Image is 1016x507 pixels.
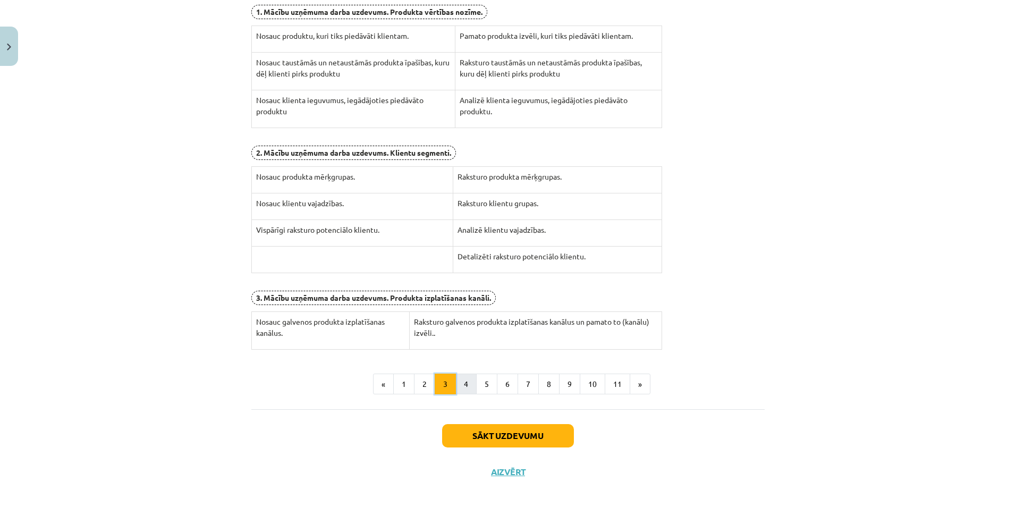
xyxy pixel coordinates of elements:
p: Detalizēti raksturo potenciālo klientu. [458,251,657,262]
img: icon-close-lesson-0947bae3869378f0d4975bcd49f059093ad1ed9edebbc8119c70593378902aed.svg [7,44,11,50]
button: 11 [605,374,630,395]
p: Nosauc taustāmās un netaustāmās produkta īpašības, kuru dēļ klienti pirks produktu [256,57,451,79]
button: 4 [455,374,477,395]
b: 3. Mācību uzņēmuma darba uzdevums. Produkta izplatīšanas kanāli. [256,293,491,302]
button: 1 [393,374,414,395]
button: 6 [497,374,518,395]
button: « [373,374,394,395]
p: Raksturo klientu grupas. [458,198,657,209]
p: Raksturo taustāmās un netaustāmās produkta īpašības, kuru dēļ klienti pirks produktu [460,57,657,79]
p: Analizē klienta ieguvumus, iegādājoties piedāvāto produktu. [460,95,657,117]
button: 3 [435,374,456,395]
b: 2. Mācību uzņēmuma darba uzdevums. Klientu segmenti. [256,148,451,157]
nav: Page navigation example [251,374,765,395]
button: 8 [538,374,560,395]
p: Nosauc produktu, kuri tiks piedāvāti klientam. [256,30,451,41]
p: Nosauc galvenos produkta izplatīšanas kanālus. [256,316,405,339]
button: 10 [580,374,605,395]
button: Aizvērt [488,467,528,477]
p: Analizē klientu vajadzības. [458,224,657,235]
button: 7 [518,374,539,395]
button: 9 [559,374,580,395]
p: Raksturo galvenos produkta izplatīšanas kanālus un pamato to (kanālu) izvēli.. [414,316,657,339]
p: Nosauc klienta ieguvumus, iegādājoties piedāvāto produktu [256,95,451,117]
p: Nosauc klientu vajadzības. [256,198,448,209]
b: 1. Mācību uzņēmuma darba uzdevums. Produkta vērtības nozīme. [256,7,482,16]
button: » [630,374,650,395]
p: Raksturo produkta mērķgrupas. [458,171,657,182]
button: 5 [476,374,497,395]
p: Pamato produkta izvēli, kuri tiks piedāvāti klientam. [460,30,657,41]
p: Vispārīgi raksturo potenciālo klientu. [256,224,448,235]
button: 2 [414,374,435,395]
button: Sākt uzdevumu [442,424,574,447]
p: Nosauc produkta mērķgrupas. [256,171,448,182]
